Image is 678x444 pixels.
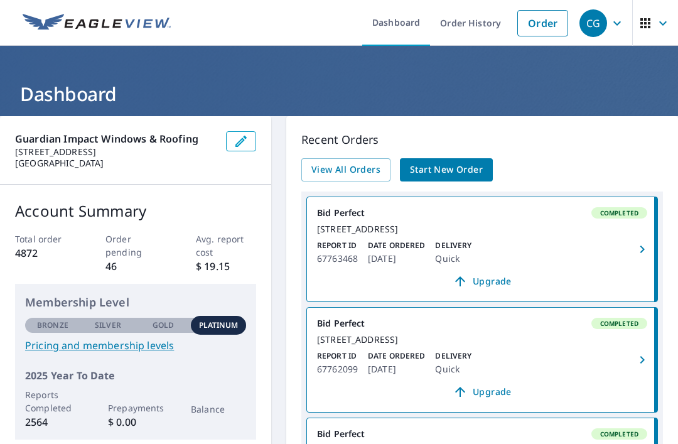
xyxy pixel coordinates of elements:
[368,362,425,377] p: [DATE]
[325,384,640,399] span: Upgrade
[325,274,640,289] span: Upgrade
[317,240,358,251] p: Report ID
[593,319,646,328] span: Completed
[317,318,647,329] div: Bid Perfect
[579,9,607,37] div: CG
[317,271,647,291] a: Upgrade
[105,259,166,274] p: 46
[311,162,380,178] span: View All Orders
[15,146,216,158] p: [STREET_ADDRESS]
[25,368,246,383] p: 2025 Year To Date
[15,81,663,107] h1: Dashboard
[105,232,166,259] p: Order pending
[435,350,471,362] p: Delivery
[25,338,246,353] a: Pricing and membership levels
[25,294,246,311] p: Membership Level
[95,320,121,331] p: Silver
[317,350,358,362] p: Report ID
[191,403,246,416] p: Balance
[25,388,80,414] p: Reports Completed
[593,430,646,438] span: Completed
[317,251,358,266] p: 67763468
[368,251,425,266] p: [DATE]
[317,224,647,235] div: [STREET_ADDRESS]
[435,251,471,266] p: Quick
[15,158,216,169] p: [GEOGRAPHIC_DATA]
[317,428,647,440] div: Bid Perfect
[108,401,163,414] p: Prepayments
[15,232,75,246] p: Total order
[410,162,483,178] span: Start New Order
[199,320,239,331] p: Platinum
[307,197,657,301] a: Bid PerfectCompleted[STREET_ADDRESS]Report ID67763468Date Ordered[DATE]DeliveryQuickUpgrade
[153,320,174,331] p: Gold
[517,10,568,36] a: Order
[108,414,163,430] p: $ 0.00
[317,362,358,377] p: 67762099
[317,207,647,219] div: Bid Perfect
[317,382,647,402] a: Upgrade
[307,308,657,412] a: Bid PerfectCompleted[STREET_ADDRESS]Report ID67762099Date Ordered[DATE]DeliveryQuickUpgrade
[317,334,647,345] div: [STREET_ADDRESS]
[25,414,80,430] p: 2564
[15,200,256,222] p: Account Summary
[435,362,471,377] p: Quick
[435,240,471,251] p: Delivery
[368,350,425,362] p: Date Ordered
[593,208,646,217] span: Completed
[23,14,171,33] img: EV Logo
[368,240,425,251] p: Date Ordered
[15,246,75,261] p: 4872
[301,158,390,181] a: View All Orders
[400,158,493,181] a: Start New Order
[196,259,256,274] p: $ 19.15
[196,232,256,259] p: Avg. report cost
[15,131,216,146] p: Guardian Impact Windows & Roofing
[301,131,663,148] p: Recent Orders
[37,320,68,331] p: Bronze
